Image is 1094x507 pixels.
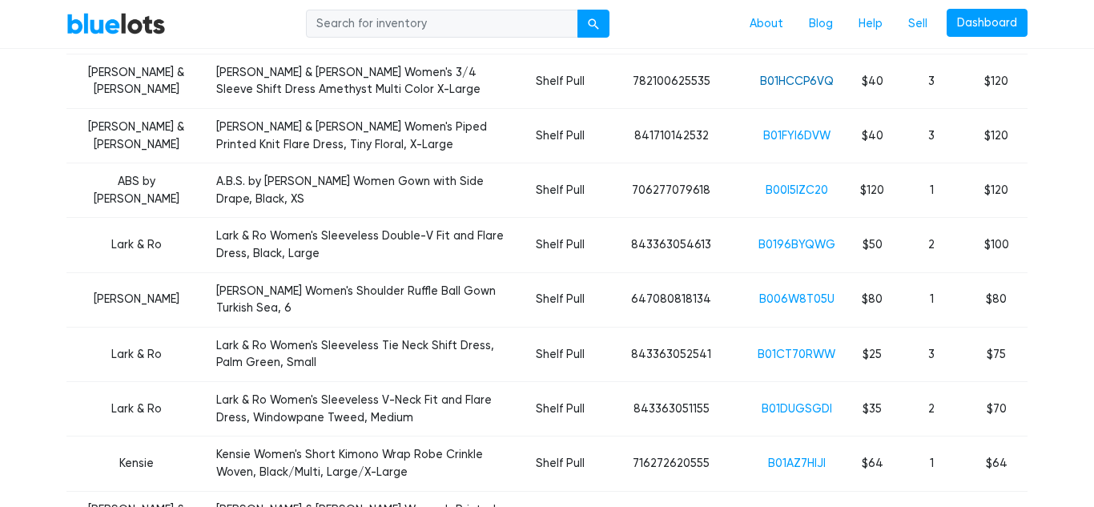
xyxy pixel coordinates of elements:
[898,327,966,381] td: 3
[966,272,1028,327] td: $80
[847,437,898,491] td: $64
[966,163,1028,218] td: $120
[847,327,898,381] td: $25
[898,163,966,218] td: 1
[66,12,166,35] a: BlueLots
[66,54,207,108] td: [PERSON_NAME] & [PERSON_NAME]
[966,327,1028,381] td: $75
[597,163,746,218] td: 706277079618
[66,163,207,218] td: ABS by [PERSON_NAME]
[898,54,966,108] td: 3
[895,9,940,39] a: Sell
[847,163,898,218] td: $120
[597,437,746,491] td: 716272620555
[524,54,597,108] td: Shelf Pull
[966,218,1028,272] td: $100
[846,9,895,39] a: Help
[847,382,898,437] td: $35
[768,457,826,470] a: B01AZ7HIJI
[524,108,597,163] td: Shelf Pull
[898,382,966,437] td: 2
[762,402,832,416] a: B01DUGSGDI
[66,108,207,163] td: [PERSON_NAME] & [PERSON_NAME]
[763,129,831,143] a: B01FYI6DVW
[597,327,746,381] td: 843363052541
[524,437,597,491] td: Shelf Pull
[524,327,597,381] td: Shelf Pull
[207,437,524,491] td: Kensie Women's Short Kimono Wrap Robe Crinkle Woven, Black/Multi, Large/X-Large
[758,348,835,361] a: B01CT70RWW
[847,108,898,163] td: $40
[758,238,835,251] a: B0196BYQWG
[207,272,524,327] td: [PERSON_NAME] Women's Shoulder Ruffle Ball Gown Turkish Sea, 6
[66,382,207,437] td: Lark & Ro
[306,10,578,38] input: Search for inventory
[966,108,1028,163] td: $120
[597,272,746,327] td: 647080818134
[597,382,746,437] td: 843363051155
[898,218,966,272] td: 2
[207,163,524,218] td: A.B.S. by [PERSON_NAME] Women Gown with Side Drape, Black, XS
[597,54,746,108] td: 782100625535
[966,437,1028,491] td: $64
[847,54,898,108] td: $40
[207,108,524,163] td: [PERSON_NAME] & [PERSON_NAME] Women's Piped Printed Knit Flare Dress, Tiny Floral, X-Large
[66,218,207,272] td: Lark & Ro
[207,218,524,272] td: Lark & Ro Women's Sleeveless Double-V Fit and Flare Dress, Black, Large
[524,272,597,327] td: Shelf Pull
[524,163,597,218] td: Shelf Pull
[947,9,1028,38] a: Dashboard
[898,108,966,163] td: 3
[898,272,966,327] td: 1
[66,327,207,381] td: Lark & Ro
[207,382,524,437] td: Lark & Ro Women's Sleeveless V-Neck Fit and Flare Dress, Windowpane Tweed, Medium
[847,218,898,272] td: $50
[766,183,828,197] a: B00I5IZC20
[66,272,207,327] td: [PERSON_NAME]
[966,382,1028,437] td: $70
[66,437,207,491] td: Kensie
[524,382,597,437] td: Shelf Pull
[966,54,1028,108] td: $120
[524,218,597,272] td: Shelf Pull
[597,108,746,163] td: 841710142532
[207,327,524,381] td: Lark & Ro Women's Sleeveless Tie Neck Shift Dress, Palm Green, Small
[597,218,746,272] td: 843363054613
[759,292,835,306] a: B006W8T05U
[847,272,898,327] td: $80
[760,74,834,88] a: B01HCCP6VQ
[796,9,846,39] a: Blog
[207,54,524,108] td: [PERSON_NAME] & [PERSON_NAME] Women's 3/4 Sleeve Shift Dress Amethyst Multi Color X-Large
[898,437,966,491] td: 1
[737,9,796,39] a: About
